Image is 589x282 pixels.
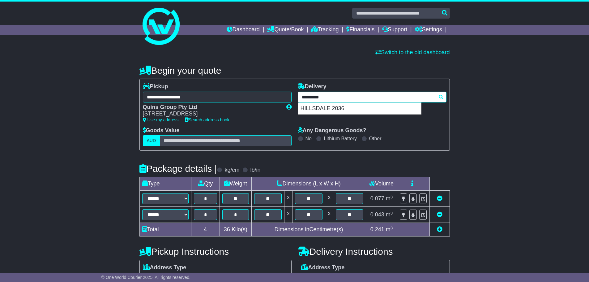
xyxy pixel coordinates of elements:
[284,207,292,223] td: x
[369,136,382,141] label: Other
[298,103,421,115] div: HILLSDALE 2036
[366,177,397,191] td: Volume
[346,25,374,35] a: Financials
[227,25,260,35] a: Dashboard
[370,211,384,218] span: 0.043
[143,264,186,271] label: Address Type
[139,65,450,76] h4: Begin your quote
[325,191,333,207] td: x
[382,25,407,35] a: Support
[324,136,357,141] label: Lithium Battery
[143,117,179,122] a: Use my address
[220,177,252,191] td: Weight
[143,127,180,134] label: Goods Value
[101,275,191,280] span: © One World Courier 2025. All rights reserved.
[143,111,280,117] div: [STREET_ADDRESS]
[224,226,230,232] span: 36
[220,223,252,236] td: Kilo(s)
[370,195,384,202] span: 0.077
[139,223,191,236] td: Total
[139,177,191,191] td: Type
[301,264,345,271] label: Address Type
[267,25,304,35] a: Quote/Book
[298,246,450,257] h4: Delivery Instructions
[386,195,393,202] span: m
[437,226,442,232] a: Add new item
[224,167,239,174] label: kg/cm
[298,127,366,134] label: Any Dangerous Goods?
[143,83,168,90] label: Pickup
[185,117,229,122] a: Search address book
[391,211,393,215] sup: 3
[386,226,393,232] span: m
[415,25,442,35] a: Settings
[191,177,220,191] td: Qty
[325,207,333,223] td: x
[311,25,339,35] a: Tracking
[391,226,393,230] sup: 3
[139,246,292,257] h4: Pickup Instructions
[437,195,442,202] a: Remove this item
[370,226,384,232] span: 0.241
[143,104,280,111] div: Quins Group Pty Ltd
[375,49,450,55] a: Switch to the old dashboard
[386,211,393,218] span: m
[284,191,292,207] td: x
[191,223,220,236] td: 4
[298,83,327,90] label: Delivery
[305,136,312,141] label: No
[391,195,393,199] sup: 3
[437,211,442,218] a: Remove this item
[143,135,160,146] label: AUD
[250,167,260,174] label: lb/in
[139,163,217,174] h4: Package details |
[251,223,366,236] td: Dimensions in Centimetre(s)
[251,177,366,191] td: Dimensions (L x W x H)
